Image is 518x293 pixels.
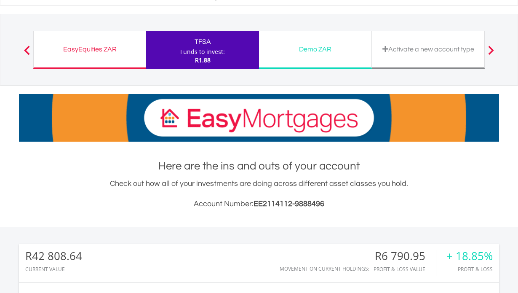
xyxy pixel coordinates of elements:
[446,266,493,272] div: Profit & Loss
[374,250,436,262] div: R6 790.95
[19,178,499,210] div: Check out how all of your investments are doing across different asset classes you hold.
[195,56,211,64] span: R1.88
[39,43,141,55] div: EasyEquities ZAR
[151,36,254,48] div: TFSA
[180,48,225,56] div: Funds to invest:
[19,94,499,142] img: EasyMortage Promotion Banner
[19,198,499,210] h3: Account Number:
[25,250,82,262] div: R42 808.64
[280,266,369,271] div: Movement on Current Holdings:
[254,200,324,208] span: EE2114112-9888496
[25,266,82,272] div: CURRENT VALUE
[377,43,479,55] div: Activate a new account type
[19,159,499,174] h1: Here are the ins and outs of your account
[374,266,436,272] div: Profit & Loss Value
[446,250,493,262] div: + 18.85%
[264,43,366,55] div: Demo ZAR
